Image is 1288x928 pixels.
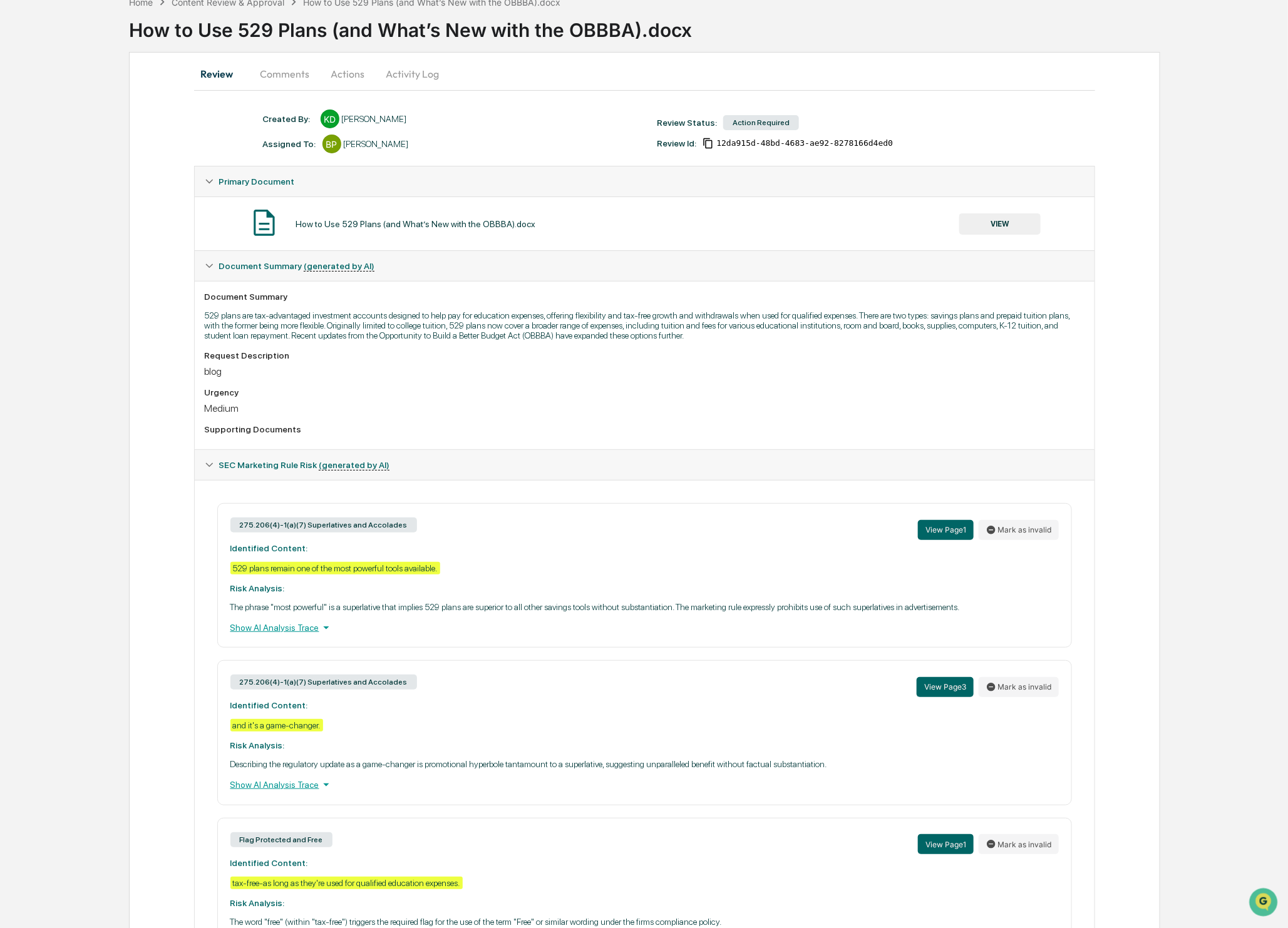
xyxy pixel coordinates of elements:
div: 🗄️ [91,159,101,169]
div: Review Id: [657,138,696,148]
span: Document Summary [219,261,374,271]
span: SEC Marketing Rule Risk [219,460,389,470]
div: Action Required [723,115,799,130]
a: 🔎Data Lookup [8,176,84,199]
a: Powered byPylon [88,212,152,222]
button: View Page3 [917,677,974,697]
div: Supporting Documents [205,424,1085,434]
div: Created By: ‎ ‎ [263,114,314,124]
div: Show AI Analysis Trace [230,621,1059,635]
button: Review [194,59,250,89]
p: Describing the regulatory update as a game-changer is promotional hyperbole tantamount to a super... [230,759,1059,769]
div: BP [322,135,341,153]
button: VIEW [959,213,1041,235]
div: KD [321,110,339,128]
div: Assigned To: [263,139,316,149]
button: Activity Log [376,59,450,89]
div: Document Summary [205,292,1085,302]
p: The word "free" (within "tax-free") triggers the required flag for the use of the term "Free" or ... [230,917,1059,927]
p: The phrase "most powerful" is a superlative that implies 529 plans are superior to all other savi... [230,602,1059,612]
div: 275.206(4)-1(a)(7) Superlatives and Accolades [230,518,417,533]
strong: Risk Analysis: [230,583,285,593]
input: Clear [33,57,207,70]
div: Show AI Analysis Trace [230,778,1059,792]
u: (generated by AI) [319,460,389,471]
div: Primary Document [195,166,1095,196]
div: Document Summary (generated by AI) [195,281,1095,449]
div: How to Use 529 Plans (and What’s New with the OBBBA).docx [129,9,1288,41]
strong: Risk Analysis: [230,740,285,750]
div: 275.206(4)-1(a)(7) Superlatives and Accolades [230,675,417,690]
button: View Page1 [918,520,974,540]
div: 🔎 [13,183,23,193]
span: 12da915d-48bd-4683-ae92-8278166d4ed0 [716,138,893,148]
div: blog [205,365,1085,377]
p: How can we help? [13,26,228,46]
div: Request Description [205,350,1085,360]
div: tax-free-as long as they're used for qualified education expenses. [230,877,463,889]
strong: Identified Content: [230,700,308,710]
button: Actions [320,59,376,89]
span: Pylon [125,212,152,222]
strong: Risk Analysis: [230,898,285,908]
u: (generated by AI) [304,261,374,272]
img: 1746055101610-c473b297-6a78-478c-a979-82029cc54cd1 [13,96,35,118]
button: Mark as invalid [979,677,1059,697]
img: Document Icon [249,207,280,238]
button: Start new chat [213,99,228,115]
div: 529 plans remain one of the most powerful tools available. [230,562,440,574]
div: Primary Document [195,196,1095,250]
div: secondary tabs example [194,59,1096,89]
button: View Page1 [918,834,974,854]
strong: Identified Content: [230,543,308,553]
span: Data Lookup [25,181,79,194]
p: 529 plans are tax-advantaged investment accounts designed to help pay for education expenses, off... [205,310,1085,340]
span: Copy Id [703,138,714,149]
div: Review Status: [657,118,717,128]
div: Start new chat [43,96,205,108]
div: and it's a game-changer. [230,719,323,732]
a: 🖐️Preclearance [8,153,86,175]
div: Flag Protected and Free [230,832,332,847]
a: 🗄️Attestations [86,153,160,175]
span: Primary Document [219,176,294,186]
div: How to Use 529 Plans (and What’s New with the OBBBA).docx [296,219,535,229]
div: [PERSON_NAME] [344,139,409,149]
div: 🖐️ [13,159,23,169]
button: Mark as invalid [979,834,1059,854]
div: [PERSON_NAME] [342,114,407,124]
button: Comments [250,59,320,89]
div: Medium [205,402,1085,414]
span: Preclearance [25,158,81,170]
div: Document Summary (generated by AI) [195,251,1095,281]
strong: Identified Content: [230,858,308,868]
iframe: Open customer support [1248,887,1282,920]
div: SEC Marketing Rule Risk (generated by AI) [195,450,1095,480]
div: We're available if you need us! [43,108,158,118]
span: Attestations [103,158,155,170]
button: Mark as invalid [979,520,1059,540]
div: Urgency [205,387,1085,397]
